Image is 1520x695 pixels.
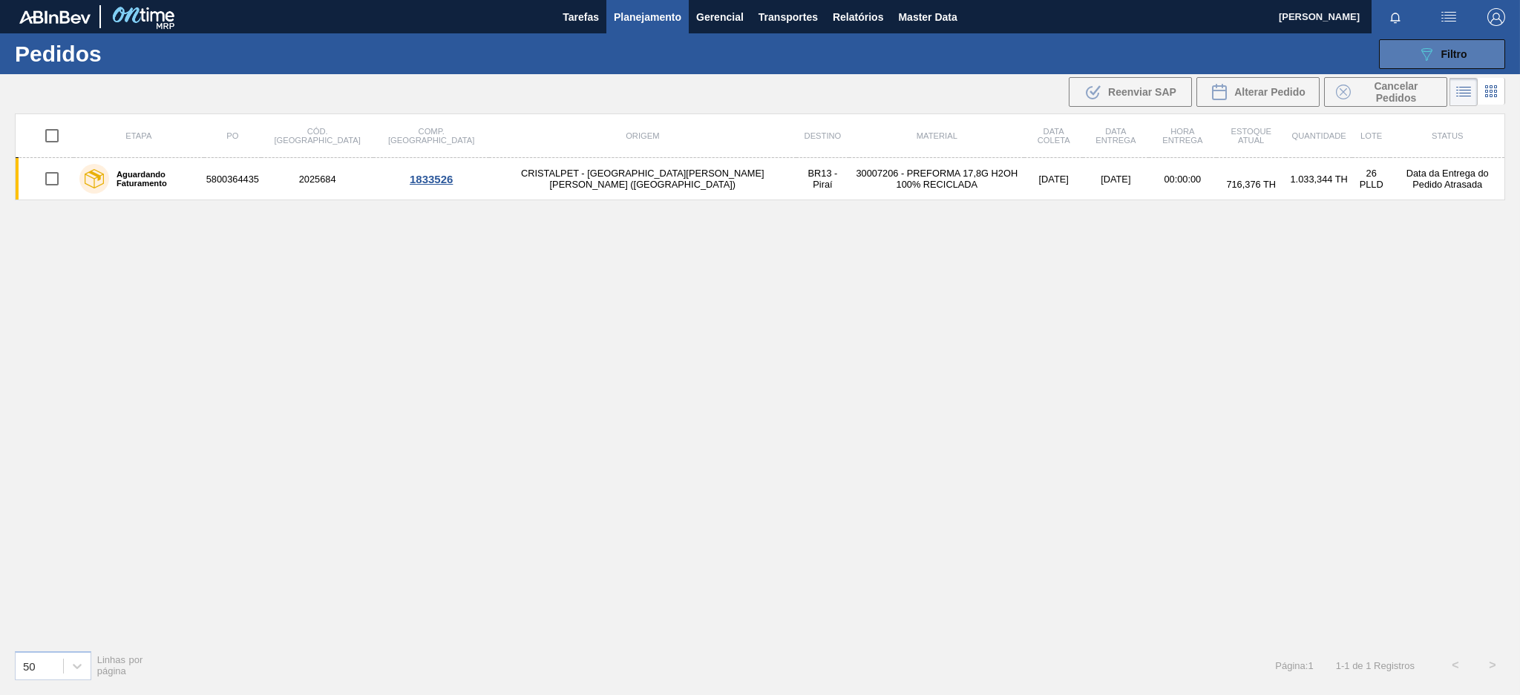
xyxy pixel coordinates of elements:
div: Visão em Lista [1449,78,1478,106]
span: Cancelar Pedidos [1357,80,1435,104]
h1: Pedidos [15,45,239,62]
div: Reenviar SAP [1069,77,1192,107]
td: [DATE] [1083,158,1149,200]
span: 1 - 1 de 1 Registros [1336,660,1415,671]
span: Material [917,131,957,140]
div: 1833526 [376,173,487,185]
span: Relatórios [833,8,883,26]
a: Aguardando Faturamento58003644352025684CRISTALPET - [GEOGRAPHIC_DATA][PERSON_NAME][PERSON_NAME] (... [16,158,1505,200]
span: Origem [626,131,659,140]
span: 716,376 TH [1226,179,1276,190]
button: > [1474,647,1511,684]
span: Filtro [1441,48,1467,60]
td: 2025684 [261,158,373,200]
button: Cancelar Pedidos [1324,77,1447,107]
td: CRISTALPET - [GEOGRAPHIC_DATA][PERSON_NAME][PERSON_NAME] ([GEOGRAPHIC_DATA]) [489,158,796,200]
span: Transportes [759,8,818,26]
span: Tarefas [563,8,599,26]
span: Data entrega [1095,127,1136,145]
span: Etapa [125,131,151,140]
button: Notificações [1372,7,1419,27]
button: Filtro [1379,39,1505,69]
td: [DATE] [1024,158,1083,200]
span: Alterar Pedido [1234,86,1306,98]
td: 00:00:00 [1149,158,1216,200]
td: 30007206 - PREFORMA 17,8G H2OH 100% RECICLADA [849,158,1024,200]
span: Quantidade [1291,131,1346,140]
span: Data coleta [1038,127,1070,145]
td: 1.033,344 TH [1285,158,1352,200]
span: Cód. [GEOGRAPHIC_DATA] [274,127,360,145]
span: Página : 1 [1275,660,1313,671]
img: TNhmsLtSVTkK8tSr43FrP2fwEKptu5GPRR3wAAAABJRU5ErkJggg== [19,10,91,24]
div: Visão em Cards [1478,78,1505,106]
td: BR13 - Piraí [796,158,850,200]
span: Lote [1360,131,1382,140]
img: userActions [1440,8,1458,26]
div: 50 [23,659,36,672]
label: Aguardando Faturamento [109,170,198,188]
td: 5800364435 [204,158,261,200]
span: Gerencial [696,8,744,26]
td: Data da Entrega do Pedido Atrasada [1390,158,1504,200]
span: Comp. [GEOGRAPHIC_DATA] [388,127,474,145]
span: PO [226,131,238,140]
span: Planejamento [614,8,681,26]
img: Logout [1487,8,1505,26]
span: Master Data [898,8,957,26]
span: Destino [805,131,842,140]
span: Hora Entrega [1162,127,1202,145]
span: Linhas por página [97,654,143,676]
span: Status [1432,131,1463,140]
div: Cancelar Pedidos em Massa [1324,77,1447,107]
span: Estoque atual [1231,127,1271,145]
span: Reenviar SAP [1108,86,1176,98]
button: < [1437,647,1474,684]
td: 26 PLLD [1352,158,1391,200]
div: Alterar Pedido [1196,77,1320,107]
